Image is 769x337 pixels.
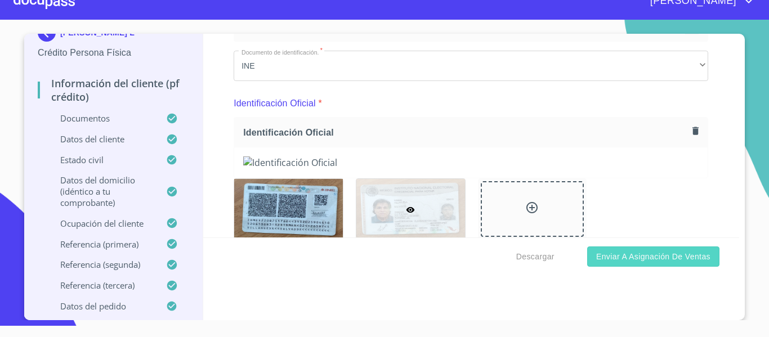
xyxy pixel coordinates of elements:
[596,250,710,264] span: Enviar a Asignación de Ventas
[38,300,166,312] p: Datos del pedido
[516,250,555,264] span: Descargar
[38,133,166,145] p: Datos del cliente
[243,127,688,138] span: Identificación Oficial
[38,259,166,270] p: Referencia (segunda)
[243,156,699,169] img: Identificación Oficial
[38,77,189,104] p: Información del cliente (PF crédito)
[38,239,166,250] p: Referencia (primera)
[587,246,719,267] button: Enviar a Asignación de Ventas
[38,218,166,229] p: Ocupación del Cliente
[38,46,189,60] p: Crédito Persona Física
[38,174,166,208] p: Datos del domicilio (idéntico a tu comprobante)
[38,113,166,124] p: Documentos
[38,24,189,46] div: [PERSON_NAME] L
[234,51,708,81] div: INE
[234,97,316,110] p: Identificación Oficial
[234,179,343,240] img: Identificación Oficial
[38,280,166,291] p: Referencia (tercera)
[512,246,559,267] button: Descargar
[38,154,166,165] p: Estado Civil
